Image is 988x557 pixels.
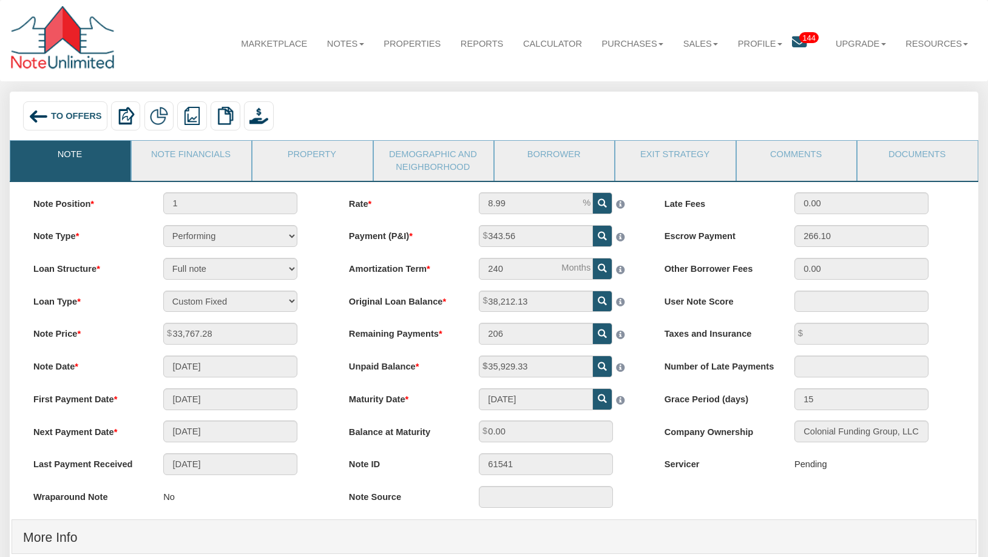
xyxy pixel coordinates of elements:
[231,28,317,60] a: Marketplace
[794,453,827,476] div: Pending
[132,141,250,171] a: Note Financials
[495,141,613,171] a: Borrower
[183,107,201,126] img: reports.png
[338,323,468,340] label: Remaining Payments
[163,486,175,509] p: No
[22,453,152,471] label: Last Payment Received
[216,107,235,126] img: copy.png
[163,453,297,475] input: MM/DD/YYYY
[479,192,592,214] input: This field can contain only numeric characters
[22,258,152,275] label: Loan Structure
[858,141,976,171] a: Documents
[728,28,793,60] a: Profile
[654,258,783,275] label: Other Borrower Fees
[22,291,152,308] label: Loan Type
[163,388,297,410] input: MM/DD/YYYY
[338,225,468,243] label: Payment (P&I)
[51,111,102,121] span: To Offers
[374,28,451,60] a: Properties
[29,107,49,127] img: back_arrow_left_icon.svg
[163,356,297,377] input: MM/DD/YYYY
[252,141,371,171] a: Property
[896,28,978,60] a: Resources
[249,107,268,126] img: purchase_offer.png
[10,141,129,171] a: Note
[654,420,783,438] label: Company Ownership
[654,388,783,406] label: Grace Period (days)
[22,323,152,340] label: Note Price
[22,225,152,243] label: Note Type
[117,107,135,126] img: export.svg
[22,192,152,210] label: Note Position
[22,388,152,406] label: First Payment Date
[737,141,855,171] a: Comments
[338,388,468,406] label: Maturity Date
[792,28,825,61] a: 144
[338,291,468,308] label: Original Loan Balance
[150,107,169,126] img: partial.png
[338,192,468,210] label: Rate
[654,192,783,210] label: Late Fees
[338,453,468,471] label: Note ID
[338,356,468,373] label: Unpaid Balance
[338,486,468,504] label: Note Source
[338,258,468,275] label: Amortization Term
[654,225,783,243] label: Escrow Payment
[22,356,152,373] label: Note Date
[654,323,783,340] label: Taxes and Insurance
[317,28,374,60] a: Notes
[615,141,734,171] a: Exit Strategy
[826,28,896,60] a: Upgrade
[799,32,818,43] span: 144
[479,388,592,410] input: MM/DD/YYYY
[673,28,728,60] a: Sales
[23,523,965,552] h4: More Info
[592,28,673,60] a: Purchases
[163,420,297,442] input: MM/DD/YYYY
[374,141,492,181] a: Demographic and Neighborhood
[654,453,783,471] label: Servicer
[654,356,783,373] label: Number of Late Payments
[22,420,152,438] label: Next Payment Date
[654,291,783,308] label: User Note Score
[22,486,152,504] label: Wraparound Note
[513,28,592,60] a: Calculator
[338,420,468,438] label: Balance at Maturity
[451,28,513,60] a: Reports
